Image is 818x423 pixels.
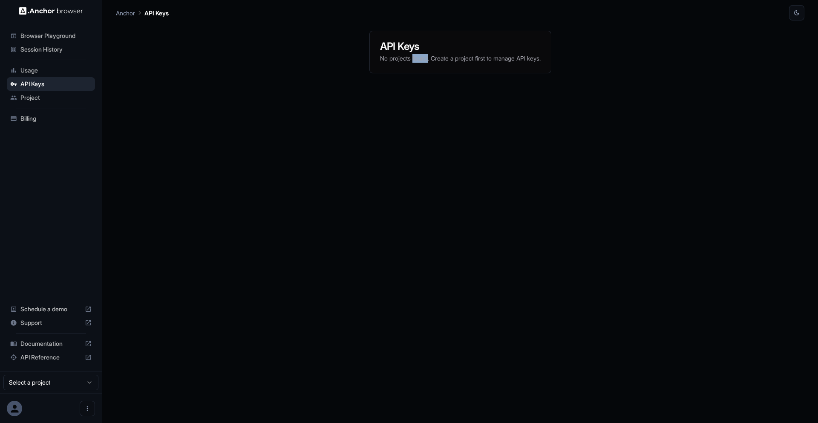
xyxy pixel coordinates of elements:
[7,316,95,330] div: Support
[7,337,95,351] div: Documentation
[380,41,541,52] h3: API Keys
[144,9,169,17] p: API Keys
[7,112,95,125] div: Billing
[7,77,95,91] div: API Keys
[20,353,81,362] span: API Reference
[80,401,95,416] button: Open menu
[7,29,95,43] div: Browser Playground
[20,319,81,327] span: Support
[20,305,81,313] span: Schedule a demo
[7,302,95,316] div: Schedule a demo
[19,7,83,15] img: Anchor Logo
[7,91,95,104] div: Project
[20,66,92,75] span: Usage
[20,93,92,102] span: Project
[380,54,541,63] p: No projects found. Create a project first to manage API keys.
[20,339,81,348] span: Documentation
[7,43,95,56] div: Session History
[20,114,92,123] span: Billing
[116,8,169,17] nav: breadcrumb
[7,351,95,364] div: API Reference
[20,32,92,40] span: Browser Playground
[116,9,135,17] p: Anchor
[7,64,95,77] div: Usage
[20,45,92,54] span: Session History
[20,80,92,88] span: API Keys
